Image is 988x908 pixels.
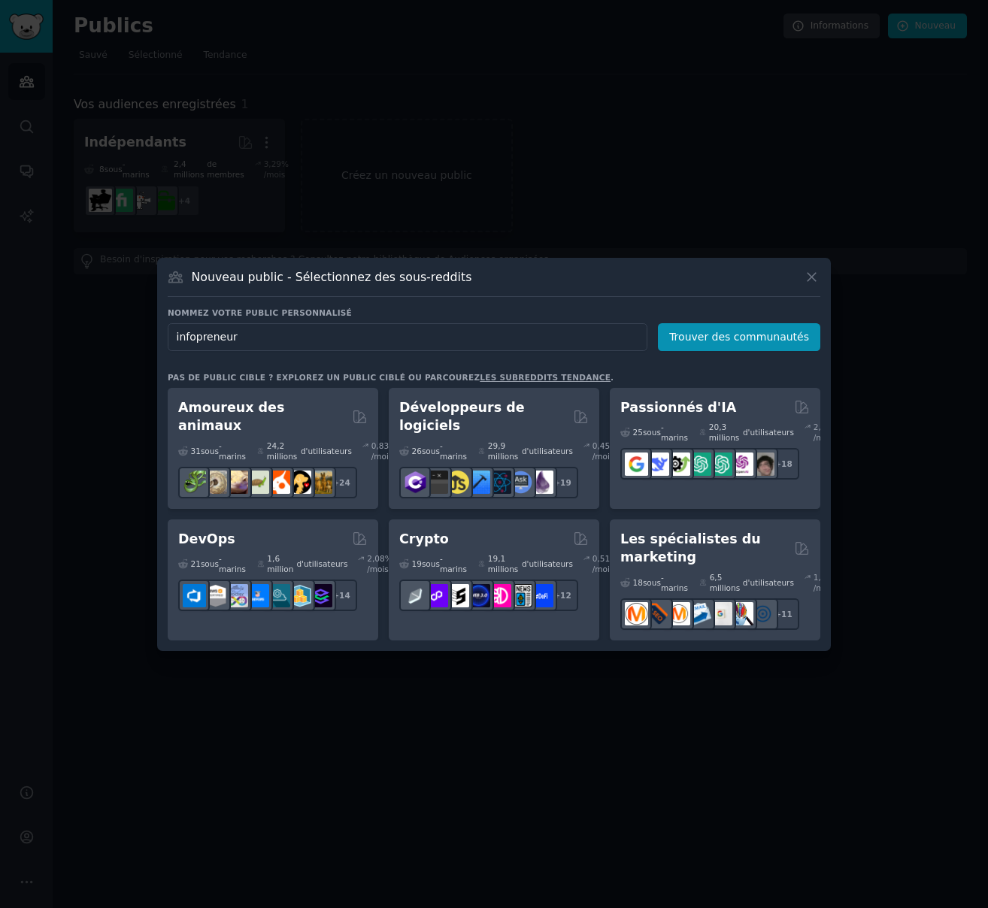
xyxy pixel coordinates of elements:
font: Crypto [399,531,449,546]
font: 18 [633,578,643,587]
font: -marins [440,554,467,574]
font: 1,6 million [267,554,293,574]
img: Intelligence artificielle [751,452,774,476]
font: 26 [412,446,422,456]
img: Azure DevOps [183,584,206,607]
img: ethfinance [404,584,427,607]
img: bigseo [646,602,669,625]
img: chatgpt_promptConception [688,452,711,476]
font: sous [422,446,440,456]
button: Trouver des communautés [658,323,820,351]
img: Ingénieurs de plateforme [309,584,332,607]
img: GoogleGeminiAI [625,452,648,476]
font: -marins [219,441,246,461]
font: -marins [661,422,688,442]
font: sous [201,446,219,456]
img: herpétologie [183,471,206,494]
font: 21 [191,559,201,568]
font: Nouveau public - Sélectionnez des sous-reddits [192,270,472,284]
font: 14 [339,591,350,600]
font: -marins [219,554,246,574]
font: sous [643,578,661,587]
font: sous [422,559,440,568]
img: logiciel [425,471,448,494]
font: 18 [781,459,793,468]
font: . [611,373,614,382]
img: Docker_DevOps [225,584,248,607]
img: annonces Google [709,602,732,625]
a: les subreddits tendance [480,373,611,382]
font: Passionnés d'IA [620,400,736,415]
img: web3 [467,584,490,607]
img: ethstaker [446,584,469,607]
img: calopsitte [267,471,290,494]
img: geckos léopards [225,471,248,494]
font: 19 [412,559,422,568]
img: Catalogue d'outils AI [667,452,690,476]
font: d'utilisateurs [301,446,352,456]
img: AskComputerScience [509,471,532,494]
img: Marketing en ligne [751,602,774,625]
font: Amoureux des animaux [178,400,284,434]
img: CryptoNews [509,584,532,607]
font: Trouver des communautés [669,331,809,343]
font: Pas de public cible ? Explorez un public ciblé ou parcourez [168,373,480,382]
font: 19,1 millions [488,554,518,574]
font: 6,5 millions [710,573,740,592]
img: Conseils pour animaux de compagnie [288,471,311,494]
img: défiblockchain [488,584,511,607]
img: csharp [404,471,427,494]
font: d'utilisateurs [522,559,573,568]
font: 20,3 millions [709,422,739,442]
font: 2,08 [367,554,384,563]
img: chatgpt_prompts_ [709,452,732,476]
img: Programmation iOS [467,471,490,494]
font: 0,83 [371,441,389,450]
img: marketing de contenu [625,602,648,625]
font: 24 [339,478,350,487]
font: % /mois [814,422,838,442]
font: 24,2 millions [267,441,297,461]
img: ingénierie de plateforme [267,584,290,607]
font: d'utilisateurs [296,559,347,568]
font: d'utilisateurs [522,446,573,456]
font: Nommez votre public personnalisé [168,308,352,317]
img: race de chien [309,471,332,494]
font: 0,45 [592,441,610,450]
img: tortue [246,471,269,494]
img: Marketing par courriel [688,602,711,625]
font: 31 [191,446,201,456]
img: Recherche en marketing [730,602,753,625]
img: 0xPolygon [425,584,448,607]
font: 12 [560,591,571,600]
font: Développeurs de logiciels [399,400,525,434]
font: 2,43 [814,422,831,431]
font: sous [643,428,661,437]
font: % /mois [367,554,392,574]
img: OpenAIDev [730,452,753,476]
font: 19 [560,478,571,487]
font: 11 [781,610,793,619]
font: 1,23 [814,573,831,582]
font: sous [201,559,219,568]
img: défi_ [530,584,553,607]
img: élixir [530,471,553,494]
img: aws_cdk [288,584,311,607]
font: 0,51 [592,554,610,563]
font: % /mois [592,554,617,574]
font: -marins [440,441,467,461]
img: Experts certifiés AWS [204,584,227,607]
img: ballpython [204,471,227,494]
img: Liens DevOps [246,584,269,607]
font: Les spécialistes du marketing [620,531,761,565]
font: 29,9 millions [488,441,518,461]
img: DeepSeek [646,452,669,476]
font: -marins [661,573,688,592]
img: réactifnatif [488,471,511,494]
font: 25 [633,428,643,437]
font: d'utilisateurs [743,428,794,437]
font: DevOps [178,531,235,546]
img: apprendre JavaScript [446,471,469,494]
img: AskMarketing [667,602,690,625]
